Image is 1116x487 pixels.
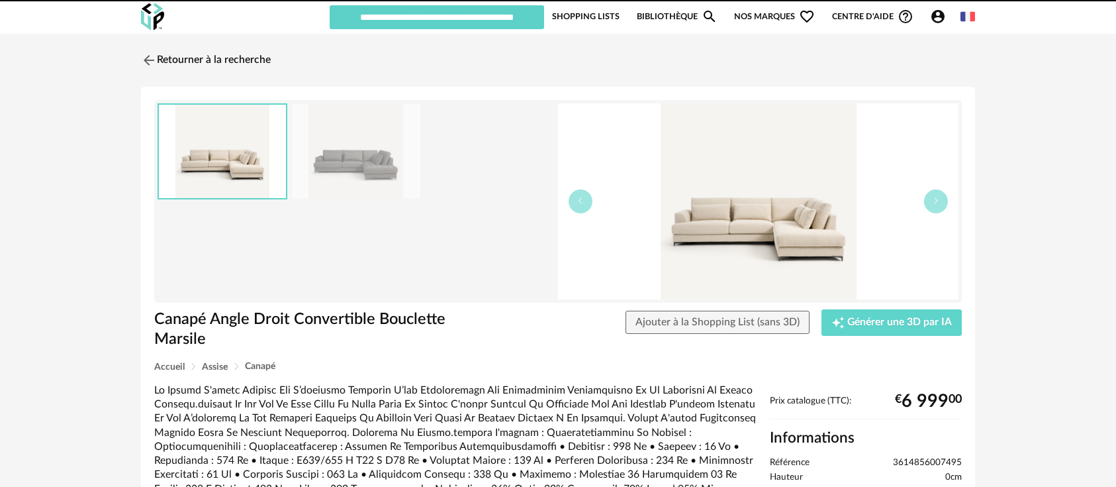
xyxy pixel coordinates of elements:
[635,317,800,327] span: Ajouter à la Shopping List (sans 3D)
[821,309,962,336] button: Creation icon Générer une 3D par IA
[832,9,913,25] span: Centre d'aideHelp Circle Outline icon
[930,9,952,25] span: Account Circle icon
[895,396,962,407] div: € 00
[159,105,286,198] img: 04a2c3a9b2594e11d9adb9106443754a.jpg
[702,9,718,25] span: Magnify icon
[154,362,962,372] div: Breadcrumb
[558,103,958,299] img: 04a2c3a9b2594e11d9adb9106443754a.jpg
[202,362,228,372] span: Assise
[930,9,946,25] span: Account Circle icon
[898,9,913,25] span: Help Circle Outline icon
[831,316,845,329] span: Creation icon
[770,429,962,448] h2: Informations
[960,9,975,24] img: fr
[141,52,157,68] img: svg+xml;base64,PHN2ZyB3aWR0aD0iMjQiIGhlaWdodD0iMjQiIHZpZXdCb3g9IjAgMCAyNCAyNCIgZmlsbD0ibm9uZSIgeG...
[245,362,275,371] span: Canapé
[141,3,164,30] img: OXP
[292,104,420,199] img: ba473f45ed213c145cafb0d62d1b5703.jpg
[847,317,952,328] span: Générer une 3D par IA
[770,457,810,469] span: Référence
[893,457,962,469] span: 3614856007495
[154,309,483,350] h1: Canapé Angle Droit Convertible Bouclette Marsile
[902,396,949,407] span: 6 999
[141,46,271,75] a: Retourner à la recherche
[626,311,810,335] button: Ajouter à la Shopping List (sans 3D)
[734,4,815,29] span: Nos marques
[552,4,620,29] a: Shopping Lists
[770,396,962,420] div: Prix catalogue (TTC):
[154,362,185,372] span: Accueil
[637,4,718,29] a: BibliothèqueMagnify icon
[945,472,962,484] span: 0cm
[799,9,815,25] span: Heart Outline icon
[770,472,803,484] span: Hauteur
